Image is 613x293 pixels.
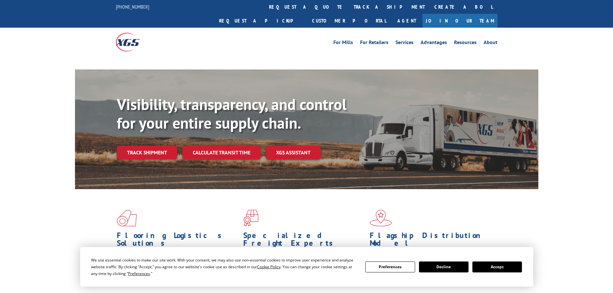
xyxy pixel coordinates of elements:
[307,14,391,28] a: Customer Portal
[333,40,353,47] a: For Mills
[128,271,150,276] span: Preferences
[421,40,447,47] a: Advantages
[117,94,347,133] b: Visibility, transparency, and control for your entire supply chain.
[243,210,258,226] img: xgs-icon-focused-on-flooring-red
[484,40,497,47] a: About
[80,247,533,287] div: Cookie Consent Prompt
[243,232,365,250] h1: Specialized Freight Experts
[370,232,491,250] h1: Flagship Distribution Model
[419,261,469,272] button: Decline
[472,261,522,272] button: Accept
[365,261,415,272] button: Preferences
[257,264,281,270] span: Cookie Policy
[360,40,388,47] a: For Retailers
[370,210,392,226] img: xgs-icon-flagship-distribution-model-red
[91,257,358,277] div: We use essential cookies to make our site work. With your consent, we may also use non-essential ...
[266,146,321,160] a: XGS ASSISTANT
[454,40,477,47] a: Resources
[214,14,307,28] a: Request a pickup
[117,210,137,226] img: xgs-icon-total-supply-chain-intelligence-red
[391,14,423,28] a: Agent
[117,232,238,250] h1: Flooring Logistics Solutions
[182,146,261,160] a: Calculate transit time
[116,4,149,10] a: [PHONE_NUMBER]
[117,146,177,159] a: Track shipment
[395,40,413,47] a: Services
[423,14,497,28] a: Join Our Team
